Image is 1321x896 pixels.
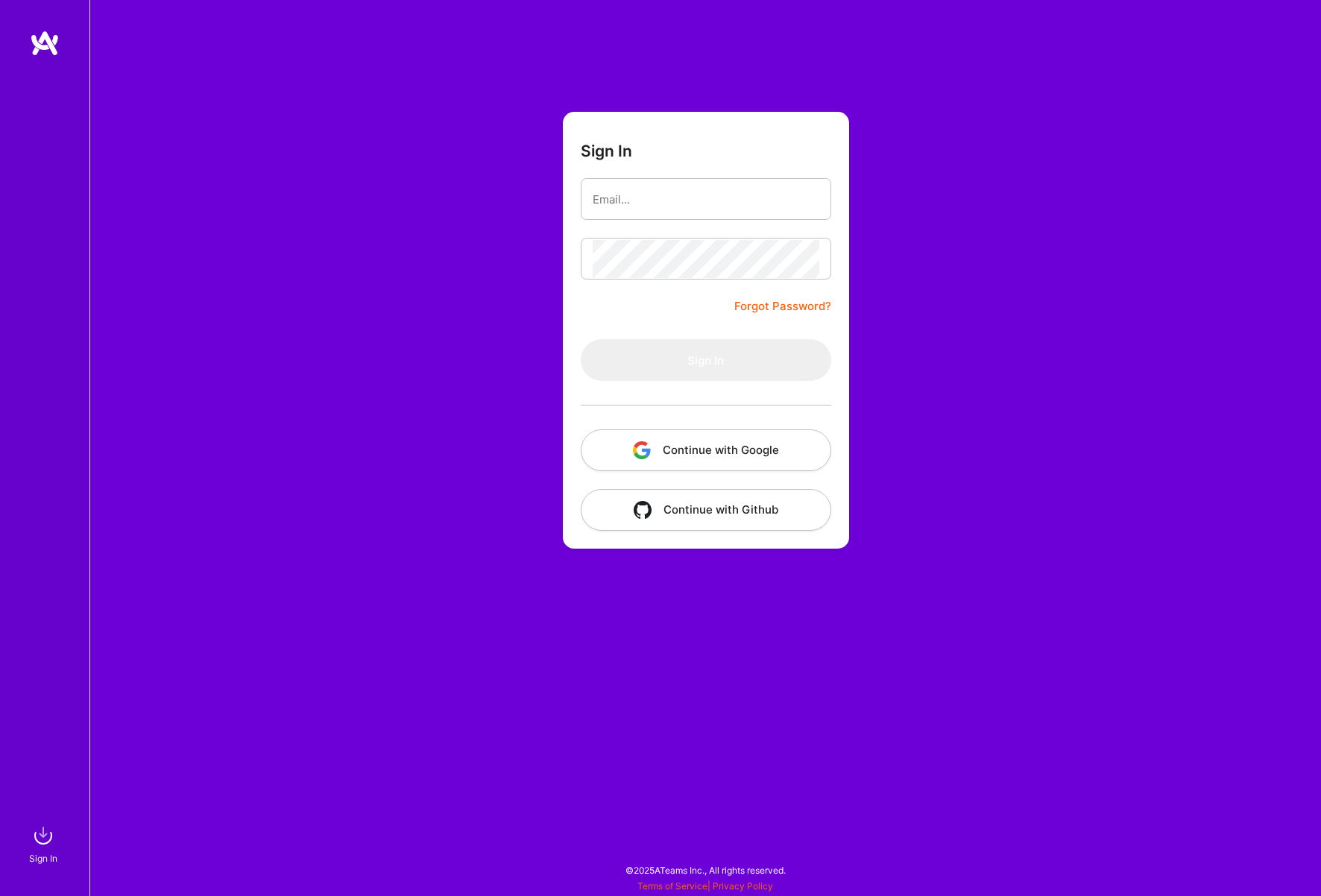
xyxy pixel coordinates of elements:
a: sign inSign In [31,821,58,866]
button: Sign In [581,339,831,381]
span: | [637,880,773,892]
div: © 2025 ATeams Inc., All rights reserved. [89,851,1321,889]
input: Email... [593,180,819,218]
a: Forgot Password? [734,297,831,315]
button: Continue with Github [581,489,831,531]
a: Terms of Service [637,880,707,892]
img: icon [633,441,651,459]
button: Continue with Google [581,429,831,471]
a: Privacy Policy [713,880,773,892]
img: icon [634,501,652,519]
img: sign in [28,821,58,851]
div: Sign In [29,851,57,866]
h3: Sign In [581,142,632,160]
img: logo [30,30,60,57]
